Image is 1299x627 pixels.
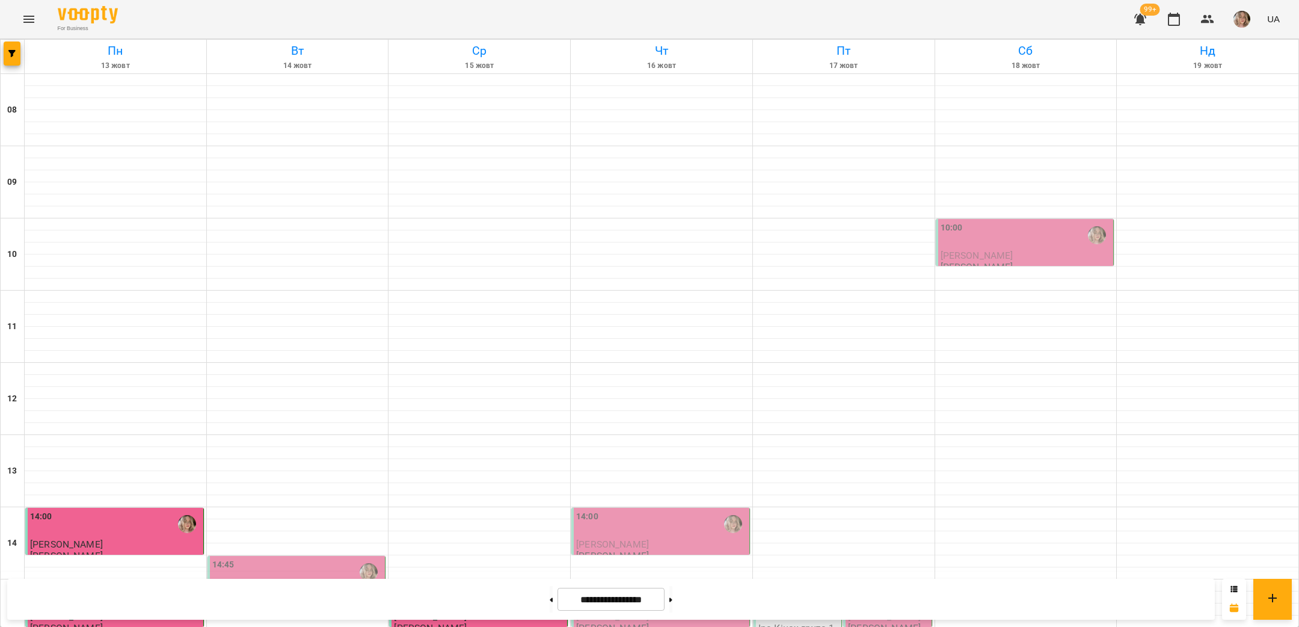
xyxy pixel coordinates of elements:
[941,250,1013,261] span: [PERSON_NAME]
[7,320,17,333] h6: 11
[1088,226,1106,244] img: Ірина Кінах
[576,510,598,524] label: 14:00
[26,60,204,72] h6: 13 жовт
[937,42,1115,60] h6: Сб
[1119,42,1297,60] h6: Нд
[1262,8,1285,30] button: UA
[7,392,17,406] h6: 12
[573,60,751,72] h6: 16 жовт
[1267,13,1280,25] span: UA
[390,42,568,60] h6: Ср
[30,510,52,524] label: 14:00
[26,42,204,60] h6: Пн
[7,537,17,550] h6: 14
[209,60,387,72] h6: 14 жовт
[724,515,742,533] img: Ірина Кінах
[58,25,118,32] span: For Business
[30,551,103,561] p: [PERSON_NAME]
[941,221,963,235] label: 10:00
[14,5,43,34] button: Menu
[755,42,933,60] h6: Пт
[573,42,751,60] h6: Чт
[1119,60,1297,72] h6: 19 жовт
[209,42,387,60] h6: Вт
[941,262,1013,272] p: [PERSON_NAME]
[7,176,17,189] h6: 09
[178,515,196,533] img: Ірина Кінах
[390,60,568,72] h6: 15 жовт
[576,539,649,550] span: [PERSON_NAME]
[7,465,17,478] h6: 13
[7,248,17,261] h6: 10
[576,551,649,561] p: [PERSON_NAME]
[755,60,933,72] h6: 17 жовт
[1233,11,1250,28] img: 96e0e92443e67f284b11d2ea48a6c5b1.jpg
[360,563,378,581] img: Ірина Кінах
[937,60,1115,72] h6: 18 жовт
[7,103,17,117] h6: 08
[1140,4,1160,16] span: 99+
[212,558,235,572] label: 14:45
[30,539,103,550] span: [PERSON_NAME]
[58,6,118,23] img: Voopty Logo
